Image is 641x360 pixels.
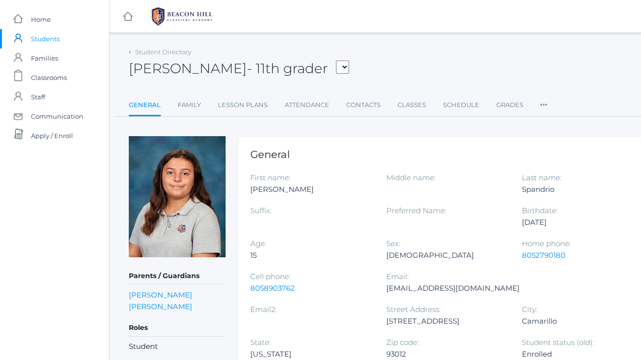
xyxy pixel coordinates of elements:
[346,95,381,115] a: Contacts
[146,4,218,29] img: BHCALogos-05-308ed15e86a5a0abce9b8dd61676a3503ac9727e845dece92d48e8588c001991.png
[386,272,409,281] label: Email:
[386,338,419,347] label: Zip code:
[522,206,558,215] label: Birthdate:
[443,95,479,115] a: Schedule
[522,338,594,347] label: Student status (old):
[522,239,571,248] label: Home phone:
[386,305,441,314] label: Street Address:
[386,348,508,360] div: 93012
[129,302,192,311] a: [PERSON_NAME]
[386,239,400,248] label: Sex:
[247,60,328,77] span: - 11th grader
[31,87,45,107] span: Staff
[250,184,372,195] div: [PERSON_NAME]
[250,348,372,360] div: [US_STATE]
[522,173,562,182] label: Last name:
[522,250,565,260] a: 8052790180
[386,282,519,294] div: [EMAIL_ADDRESS][DOMAIN_NAME]
[129,136,226,257] img: Sophia Spandrio
[31,107,83,126] span: Communication
[397,95,426,115] a: Classes
[218,95,268,115] a: Lesson Plans
[250,173,290,182] label: First name:
[129,61,349,76] h2: [PERSON_NAME]
[31,29,60,48] span: Students
[285,95,329,115] a: Attendance
[129,290,192,299] a: [PERSON_NAME]
[178,95,201,115] a: Family
[250,283,295,293] a: 8058903762
[129,268,226,284] h5: Parents / Guardians
[496,95,523,115] a: Grades
[250,305,276,314] label: Email2:
[31,10,51,29] span: Home
[250,250,372,261] div: 15
[31,48,58,68] span: Families
[129,320,226,336] h5: Roles
[135,48,191,56] a: Student Directory
[31,126,73,145] span: Apply / Enroll
[386,206,446,215] label: Preferred Name:
[386,173,436,182] label: Middle name:
[386,250,508,261] div: [DEMOGRAPHIC_DATA]
[31,68,67,87] span: Classrooms
[129,95,161,116] a: General
[250,239,266,248] label: Age:
[250,338,271,347] label: State:
[386,315,508,327] div: [STREET_ADDRESS]
[250,272,290,281] label: Cell phone:
[129,341,226,352] li: Student
[522,305,537,314] label: City:
[250,206,272,215] label: Suffix:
